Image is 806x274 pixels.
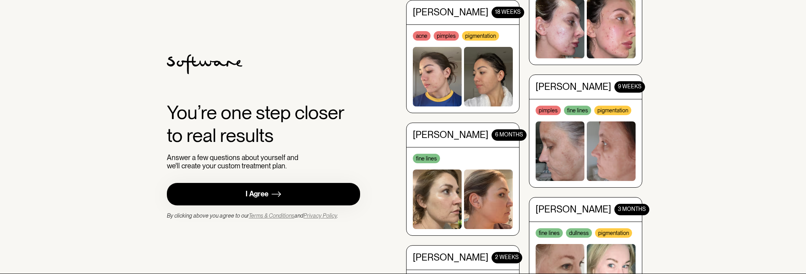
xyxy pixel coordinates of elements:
[614,81,645,92] div: 9 WEEKS
[413,153,440,163] div: fine lines
[462,31,499,40] div: pigmentation
[566,228,592,237] div: dullness
[614,204,649,215] div: 3 MONTHS
[536,204,611,215] div: [PERSON_NAME]
[167,101,360,147] div: You’re one step closer to real results
[246,190,268,199] div: I Agree
[249,212,294,219] a: Terms & Conditions
[564,105,591,115] div: fine lines
[594,105,631,115] div: pigmentation
[413,6,488,18] div: [PERSON_NAME]
[303,212,337,219] a: Privacy Policy
[413,31,431,40] div: acne
[167,212,338,220] div: By clicking above you agree to our and .
[167,183,360,205] a: I Agree
[536,228,563,237] div: fine lines
[536,81,611,92] div: [PERSON_NAME]
[434,31,459,40] div: pimples
[536,105,561,115] div: pimples
[595,228,632,237] div: pigmentation
[167,153,302,170] div: Answer a few questions about yourself and we'll create your custom treatment plan.
[492,6,524,18] div: 18 WEEKS
[413,129,488,140] div: [PERSON_NAME]
[492,252,522,263] div: 2 WEEKS
[492,129,527,140] div: 6 months
[413,252,488,263] div: [PERSON_NAME]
